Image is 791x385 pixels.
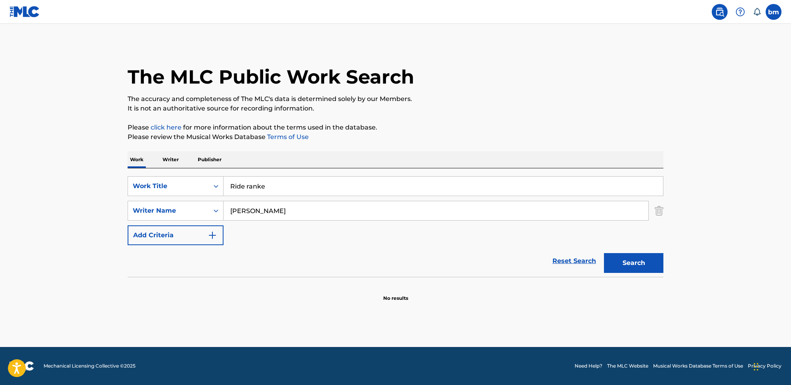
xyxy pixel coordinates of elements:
[653,362,743,370] a: Musical Works Database Terms of Use
[195,151,224,168] p: Publisher
[655,201,663,221] img: Delete Criterion
[10,6,40,17] img: MLC Logo
[128,104,663,113] p: It is not an authoritative source for recording information.
[128,94,663,104] p: The accuracy and completeness of The MLC's data is determined solely by our Members.
[128,132,663,142] p: Please review the Musical Works Database
[133,181,204,191] div: Work Title
[548,252,600,270] a: Reset Search
[604,253,663,273] button: Search
[383,285,408,302] p: No results
[133,206,204,215] div: Writer Name
[748,362,781,370] a: Privacy Policy
[266,133,309,141] a: Terms of Use
[10,361,34,371] img: logo
[128,65,414,89] h1: The MLC Public Work Search
[732,4,748,20] div: Help
[766,4,781,20] div: User Menu
[736,7,745,17] img: help
[128,151,146,168] p: Work
[575,362,602,370] a: Need Help?
[607,362,648,370] a: The MLC Website
[208,231,217,240] img: 9d2ae6d4665cec9f34b9.svg
[751,347,791,385] iframe: Chat Widget
[712,4,728,20] a: Public Search
[754,355,759,379] div: Drag
[128,176,663,277] form: Search Form
[715,7,724,17] img: search
[769,257,791,320] iframe: Resource Center
[128,225,224,245] button: Add Criteria
[44,362,136,370] span: Mechanical Licensing Collective © 2025
[128,123,663,132] p: Please for more information about the terms used in the database.
[160,151,181,168] p: Writer
[753,8,761,16] div: Notifications
[151,124,182,131] a: click here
